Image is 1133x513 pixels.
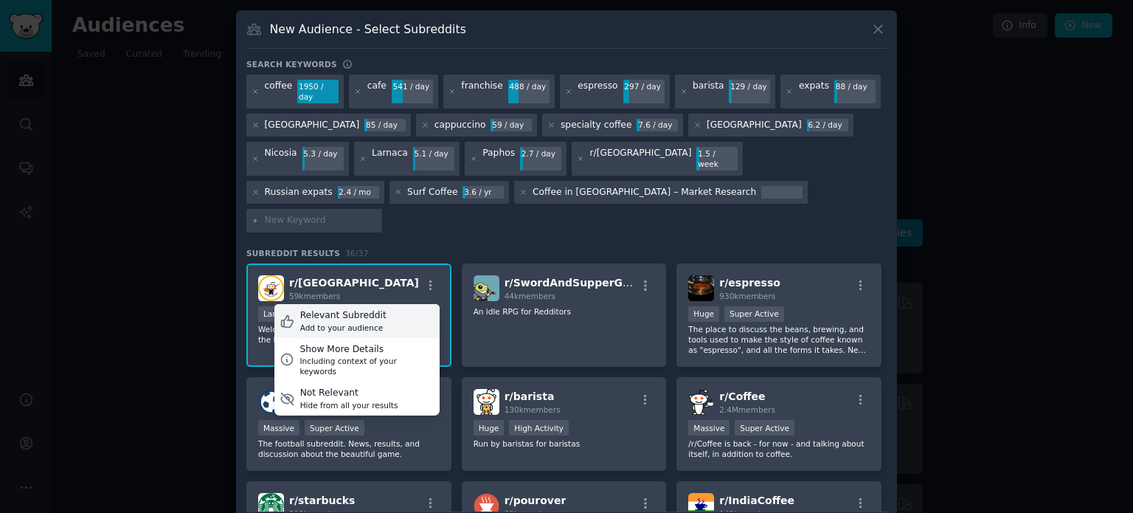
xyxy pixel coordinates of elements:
[338,186,379,199] div: 2.4 / mo
[491,119,532,132] div: 59 / day
[688,438,870,459] p: /r/Coffee is back - for now - and talking about itself, in addition to coffee.
[533,186,756,199] div: Coffee in [GEOGRAPHIC_DATA] – Market Research
[807,119,848,132] div: 6.2 / day
[578,80,617,103] div: espresso
[265,119,360,132] div: [GEOGRAPHIC_DATA]
[265,214,377,227] input: New Keyword
[508,80,550,93] div: 488 / day
[561,119,631,132] div: specialty coffee
[505,277,648,289] span: r/ SwordAndSupperGame
[719,495,794,506] span: r/ IndiaCoffee
[258,275,284,301] img: cyprus
[246,248,340,258] span: Subreddit Results
[482,147,515,171] div: Paphos
[258,306,291,322] div: Large
[289,292,340,300] span: 59k members
[724,306,784,322] div: Super Active
[474,275,499,301] img: SwordAndSupperGame
[258,420,299,435] div: Massive
[688,306,719,322] div: Huge
[258,324,440,345] p: Welcome to [GEOGRAPHIC_DATA], the jewel of the Mediterranean sea.
[299,356,434,376] div: Including context of your keywords
[799,80,829,103] div: expats
[719,405,775,414] span: 2.4M members
[719,292,775,300] span: 930k members
[289,495,355,506] span: r/ starbucks
[258,438,440,459] p: The football subreddit. News, results, and discussion about the beautiful game.
[474,389,499,415] img: barista
[637,119,678,132] div: 7.6 / day
[688,389,714,415] img: Coffee
[345,249,369,258] span: 36 / 37
[265,147,297,171] div: Nicosia
[735,420,794,435] div: Super Active
[300,309,387,323] div: Relevant Subreddit
[696,147,738,171] div: 1.5 / week
[729,80,770,93] div: 129 / day
[300,387,398,400] div: Not Relevant
[367,80,387,103] div: cafe
[688,324,870,355] p: The place to discuss the beans, brewing, and tools used to make the style of coffee known as "esp...
[413,147,454,160] div: 5.1 / day
[434,119,486,132] div: cappuccino
[461,80,502,103] div: franchise
[509,420,569,435] div: High Activity
[270,21,466,37] h3: New Audience - Select Subreddits
[407,186,457,199] div: Surf Coffee
[623,80,665,93] div: 297 / day
[302,147,344,160] div: 5.3 / day
[300,400,398,410] div: Hide from all your results
[474,438,655,449] p: Run by baristas for baristas
[289,277,419,289] span: r/ [GEOGRAPHIC_DATA]
[707,119,802,132] div: [GEOGRAPHIC_DATA]
[719,390,765,402] span: r/ Coffee
[258,389,284,415] img: soccer
[520,147,561,160] div: 2.7 / day
[300,323,387,333] div: Add to your audience
[372,147,408,171] div: Larnaca
[505,292,555,300] span: 44k members
[505,405,561,414] span: 130k members
[834,80,876,93] div: 88 / day
[688,275,714,301] img: espresso
[505,390,555,402] span: r/ barista
[364,119,406,132] div: 85 / day
[462,186,504,199] div: 3.6 / yr
[719,277,780,289] span: r/ espresso
[474,306,655,317] p: An idle RPG for Redditors
[246,59,337,69] h3: Search keywords
[305,420,364,435] div: Super Active
[299,343,434,357] div: Show More Details
[590,147,692,171] div: r/[GEOGRAPHIC_DATA]
[474,420,505,435] div: Huge
[297,80,339,103] div: 1950 / day
[693,80,724,103] div: barista
[392,80,433,93] div: 541 / day
[265,80,293,103] div: coffee
[688,420,730,435] div: Massive
[265,186,333,199] div: Russian expats
[505,495,566,506] span: r/ pourover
